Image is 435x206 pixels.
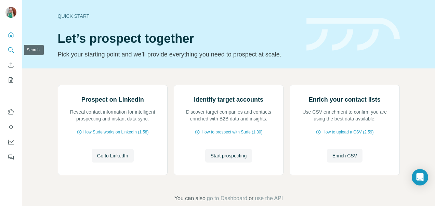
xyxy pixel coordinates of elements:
[5,151,16,163] button: Feedback
[255,194,283,203] button: use the API
[58,50,298,59] p: Pick your starting point and we’ll provide everything you need to prospect at scale.
[5,44,16,56] button: Search
[207,194,247,203] button: go to Dashboard
[201,129,262,135] span: How to prospect with Surfe (1:30)
[412,169,428,185] div: Open Intercom Messenger
[194,95,263,104] h2: Identify target accounts
[327,149,362,163] button: Enrich CSV
[58,32,298,46] h1: Let’s prospect together
[309,95,381,104] h2: Enrich your contact lists
[65,108,160,122] p: Reveal contact information for intelligent prospecting and instant data sync.
[181,108,276,122] p: Discover target companies and contacts enriched with B2B data and insights.
[174,194,206,203] span: You can also
[5,29,16,41] button: Quick start
[306,18,400,51] img: banner
[81,95,144,104] h2: Prospect on LinkedIn
[5,106,16,118] button: Use Surfe on LinkedIn
[5,121,16,133] button: Use Surfe API
[297,108,392,122] p: Use CSV enrichment to confirm you are using the best data available.
[97,152,128,159] span: Go to LinkedIn
[5,7,16,18] img: Avatar
[322,129,373,135] span: How to upload a CSV (2:59)
[5,136,16,148] button: Dashboard
[83,129,149,135] span: How Surfe works on LinkedIn (1:58)
[211,152,247,159] span: Start prospecting
[332,152,357,159] span: Enrich CSV
[249,194,253,203] span: or
[205,149,252,163] button: Start prospecting
[5,74,16,86] button: My lists
[92,149,134,163] button: Go to LinkedIn
[58,13,298,20] div: Quick start
[5,59,16,71] button: Enrich CSV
